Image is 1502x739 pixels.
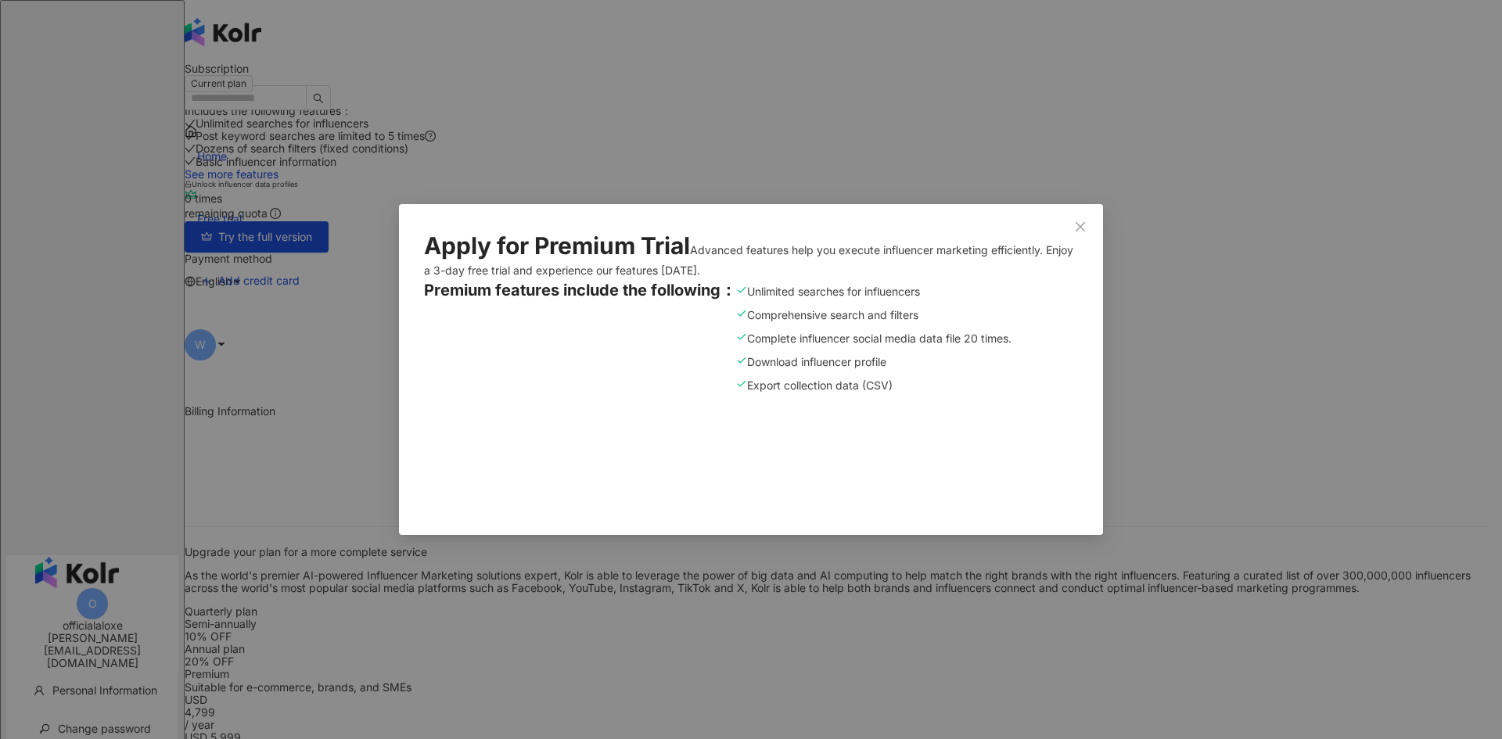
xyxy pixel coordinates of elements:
span: Advanced features help you execute influencer marketing efficiently. Enjoy a 3-day free trial and... [424,243,1073,277]
span: close [1074,221,1087,233]
button: Close [1065,211,1096,242]
div: Unlimited searches for influencers [736,283,1012,300]
div: Comprehensive search and filters [736,307,1012,324]
span: Apply for Premium Trial [424,231,690,260]
span: Premium features include the following： [424,281,736,300]
div: Download influencer profile [736,353,1012,371]
div: Complete influencer social media data file 20 times. [736,330,1012,347]
div: Export collection data (CSV) [736,377,1012,394]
